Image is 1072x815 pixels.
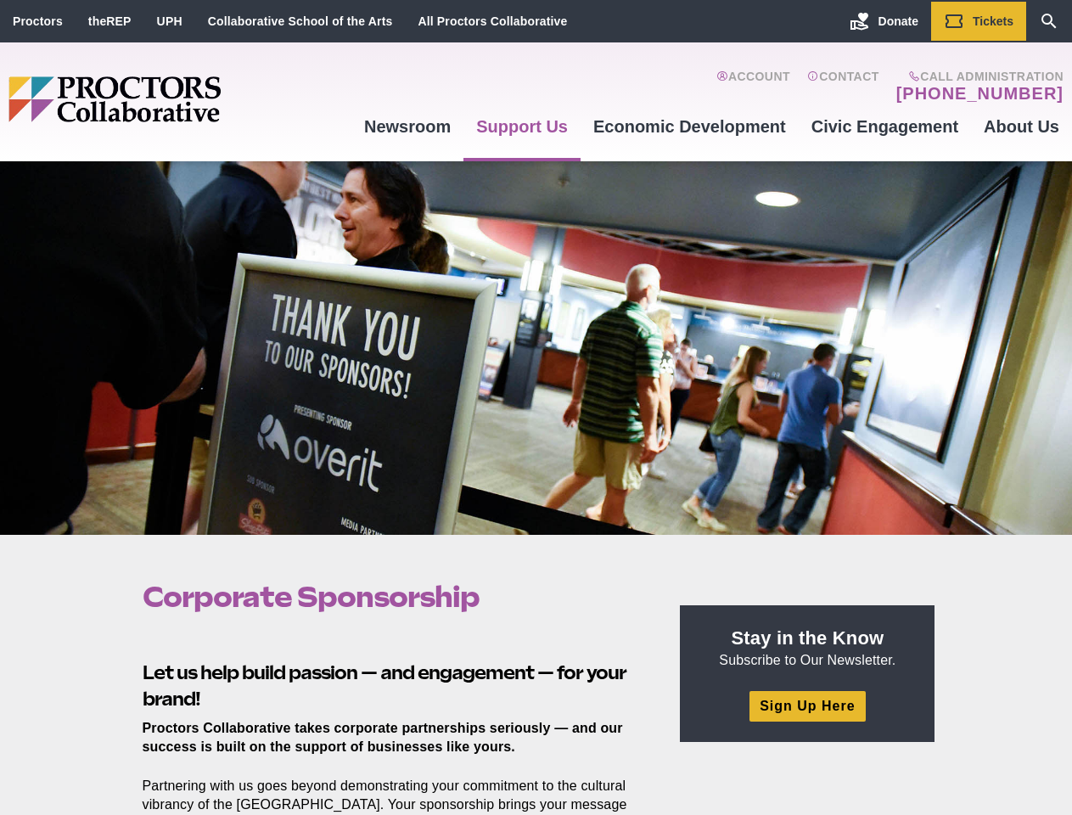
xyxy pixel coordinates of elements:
strong: Stay in the Know [732,627,884,649]
p: Subscribe to Our Newsletter. [700,626,914,670]
a: All Proctors Collaborative [418,14,567,28]
a: Contact [807,70,879,104]
h1: Corporate Sponsorship [143,581,642,613]
span: Donate [878,14,918,28]
a: Collaborative School of the Arts [208,14,393,28]
a: theREP [88,14,132,28]
a: Civic Engagement [799,104,971,149]
a: [PHONE_NUMBER] [896,83,1064,104]
a: About Us [971,104,1072,149]
a: Economic Development [581,104,799,149]
h2: Let us help build passion — and engagement — for your brand! [143,633,642,711]
span: Tickets [973,14,1013,28]
a: Search [1026,2,1072,41]
a: Support Us [463,104,581,149]
a: Donate [837,2,931,41]
img: Proctors logo [8,76,351,122]
a: Newsroom [351,104,463,149]
a: Sign Up Here [749,691,865,721]
a: Proctors [13,14,63,28]
a: UPH [157,14,182,28]
strong: Proctors Collaborative takes corporate partnerships seriously — and our success is built on the s... [143,721,623,754]
a: Account [716,70,790,104]
span: Call Administration [891,70,1064,83]
a: Tickets [931,2,1026,41]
